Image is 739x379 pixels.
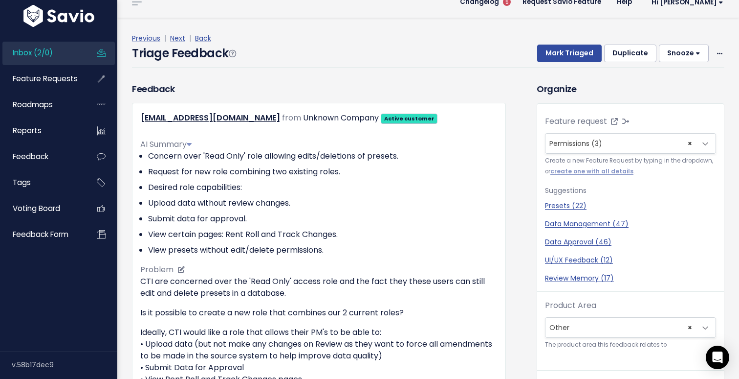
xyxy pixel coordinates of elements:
[545,219,716,229] a: Data Management (47)
[187,33,193,43] span: |
[132,33,160,43] a: Previous
[282,112,301,123] span: from
[148,166,498,178] li: Request for new role combining two existing roles.
[706,346,729,369] div: Open Intercom Messenger
[21,5,97,27] img: logo-white.9d6f32f41409.svg
[550,167,633,175] a: create one with all details
[2,197,81,220] a: Voting Board
[13,73,78,84] span: Feature Requests
[13,151,48,162] span: Feedback
[12,352,117,378] div: v.58b17dec9
[2,119,81,142] a: Reports
[688,318,692,337] span: ×
[148,244,498,256] li: View presets without edit/delete permissions.
[549,139,602,148] span: Permissions (3)
[545,318,696,337] span: Other
[545,116,607,127] label: Feature request
[141,112,280,123] a: [EMAIL_ADDRESS][DOMAIN_NAME]
[2,223,81,246] a: Feedback form
[170,33,185,43] a: Next
[545,255,716,265] a: UI/UX Feedback (12)
[545,273,716,284] a: Review Memory (17)
[140,276,498,299] p: CTI are concerned over the 'Read Only' access role and the fact they these users can still edit a...
[303,111,379,125] div: Unknown Company
[2,145,81,168] a: Feedback
[148,213,498,225] li: Submit data for approval.
[545,201,716,211] a: Presets (22)
[545,300,596,311] label: Product Area
[688,134,692,153] span: ×
[195,33,211,43] a: Back
[537,82,724,95] h3: Organize
[140,264,174,275] span: Problem
[545,237,716,247] a: Data Approval (46)
[13,47,53,58] span: Inbox (2/0)
[545,317,716,338] span: Other
[132,45,236,62] h4: Triage Feedback
[545,156,716,177] small: Create a new Feature Request by typing in the dropdown, or .
[2,42,81,64] a: Inbox (2/0)
[13,177,31,188] span: Tags
[140,307,498,319] p: Is it possible to create a new role that combines our 2 current roles?
[13,203,60,213] span: Voting Board
[148,229,498,240] li: View certain pages: Rent Roll and Track Changes.
[2,94,81,116] a: Roadmaps
[13,125,42,136] span: Reports
[162,33,168,43] span: |
[132,82,174,95] h3: Feedback
[545,340,716,350] small: The product area this feedback relates to
[537,45,602,62] button: Mark Triaged
[148,197,498,209] li: Upload data without review changes.
[2,68,81,90] a: Feature Requests
[2,171,81,194] a: Tags
[13,99,53,110] span: Roadmaps
[148,182,498,193] li: Desired role capabilities:
[659,45,709,62] button: Snooze
[384,115,435,122] strong: Active customer
[148,150,498,162] li: Concern over 'Read Only' role allowing edits/deletions of presets.
[13,229,68,239] span: Feedback form
[545,185,716,197] p: Suggestions
[604,45,656,62] button: Duplicate
[140,139,192,150] span: AI Summary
